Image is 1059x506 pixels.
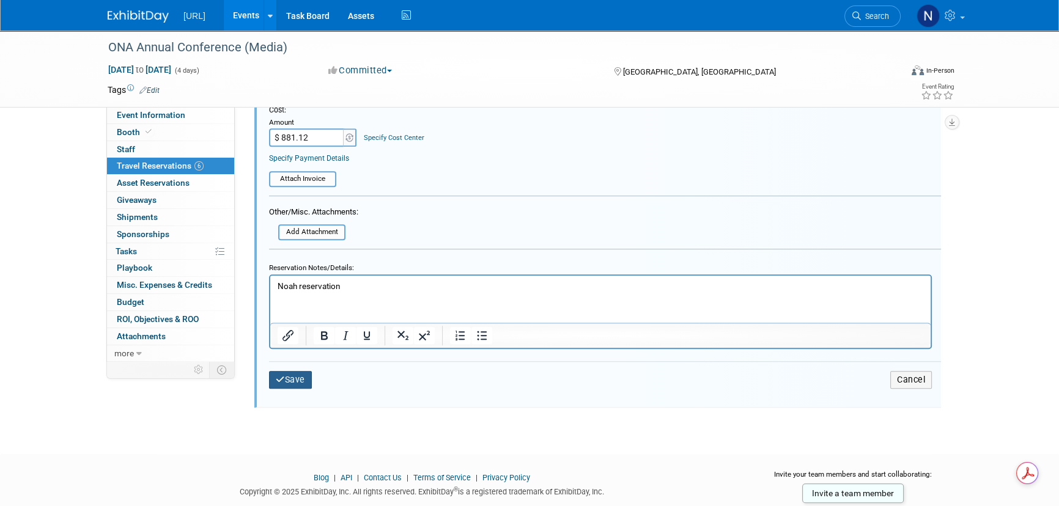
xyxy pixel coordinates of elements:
button: Committed [324,64,397,77]
a: Specify Payment Details [269,154,349,163]
span: Staff [117,144,135,154]
img: ExhibitDay [108,10,169,23]
button: Underline [356,327,377,344]
span: Event Information [117,110,185,120]
div: Reservation Notes/Details: [269,258,932,274]
button: Save [269,371,312,389]
td: Personalize Event Tab Strip [188,362,210,378]
span: Sponsorships [117,229,169,239]
td: Toggle Event Tabs [210,362,235,378]
div: Other/Misc. Attachments: [269,207,358,221]
span: 6 [194,161,204,170]
iframe: Rich Text Area [270,276,931,323]
span: to [134,65,146,75]
span: ROI, Objectives & ROO [117,314,199,324]
a: Edit [139,86,160,95]
span: more [114,348,134,358]
div: ONA Annual Conference (Media) [104,37,882,59]
button: Bullet list [471,327,492,344]
button: Italic [335,327,356,344]
div: In-Person [926,66,954,75]
a: Asset Reservations [107,175,234,191]
a: Privacy Policy [482,473,530,482]
span: | [404,473,411,482]
a: Specify Cost Center [364,134,424,142]
a: Terms of Service [413,473,471,482]
button: Numbered list [450,327,471,344]
img: Noah Paaymans [917,4,940,28]
span: Tasks [116,246,137,256]
div: Cost: [269,105,941,116]
a: Misc. Expenses & Credits [107,277,234,293]
div: Event Format [828,64,954,82]
a: more [107,345,234,362]
a: Search [844,5,901,27]
a: Budget [107,294,234,310]
div: Amount [269,118,358,129]
a: Booth [107,124,234,141]
a: Shipments [107,209,234,226]
div: Invite your team members and start collaborating: [755,469,952,488]
a: Event Information [107,107,234,123]
span: (4 days) [174,67,199,75]
span: Attachments [117,331,166,341]
span: Shipments [117,212,158,222]
span: Asset Reservations [117,178,190,188]
a: Invite a team member [802,483,904,503]
sup: ® [454,486,458,493]
button: Insert/edit link [278,327,298,344]
button: Bold [314,327,334,344]
td: Tags [108,84,160,96]
span: Search [861,12,889,21]
span: Playbook [117,263,152,273]
a: Playbook [107,260,234,276]
a: Attachments [107,328,234,345]
button: Superscript [414,327,435,344]
a: Staff [107,141,234,158]
span: Giveaways [117,195,157,205]
a: Contact Us [364,473,402,482]
a: API [341,473,352,482]
span: | [473,473,481,482]
span: Misc. Expenses & Credits [117,280,212,290]
img: Format-Inperson.png [912,65,924,75]
a: Sponsorships [107,226,234,243]
span: [URL] [183,11,205,21]
span: [DATE] [DATE] [108,64,172,75]
a: Travel Reservations6 [107,158,234,174]
div: Copyright © 2025 ExhibitDay, Inc. All rights reserved. ExhibitDay is a registered trademark of Ex... [108,483,736,497]
i: Booth reservation complete [146,128,152,135]
button: Subscript [393,327,413,344]
span: Booth [117,127,154,137]
a: Tasks [107,243,234,260]
span: | [331,473,339,482]
div: Event Rating [921,84,954,90]
button: Cancel [890,371,932,389]
span: Travel Reservations [117,161,204,170]
span: [GEOGRAPHIC_DATA], [GEOGRAPHIC_DATA] [622,67,775,76]
span: Budget [117,297,144,307]
a: Giveaways [107,192,234,208]
span: | [354,473,362,482]
a: ROI, Objectives & ROO [107,311,234,328]
a: Blog [314,473,329,482]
